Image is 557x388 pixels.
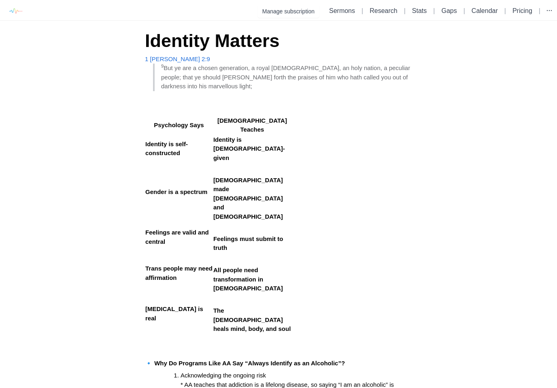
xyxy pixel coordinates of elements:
[401,6,409,16] li: |
[213,266,283,292] strong: All people need transformation in [DEMOGRAPHIC_DATA]
[145,305,205,322] strong: [MEDICAL_DATA] is real
[501,6,509,16] li: |
[441,7,457,14] a: Gaps
[181,372,266,379] span: Acknowledging the ongoing risk
[145,188,207,195] strong: Gender is a spectrum
[430,6,438,16] li: |
[145,141,188,157] strong: Identity is self-constructed
[6,2,24,20] img: logo
[472,7,498,14] a: Calendar
[145,55,210,62] a: 1 [PERSON_NAME] 2:9
[145,265,214,281] strong: Trans people may need affirmation
[213,235,285,252] strong: Feelings must submit to truth
[217,117,289,133] strong: [DEMOGRAPHIC_DATA] Teaches
[154,122,204,128] strong: Psychology Says
[161,64,164,68] span: 9
[512,7,532,14] a: Pricing
[213,307,291,332] strong: The [DEMOGRAPHIC_DATA] heals mind, body, and soul
[213,177,285,220] strong: [DEMOGRAPHIC_DATA] made [DEMOGRAPHIC_DATA] and [DEMOGRAPHIC_DATA]
[145,360,345,367] strong: 🔹 Why Do Programs Like AA Say “Always Identify as an Alcoholic”?
[460,6,468,16] li: |
[536,6,544,16] li: |
[145,229,210,245] strong: Feelings are valid and central
[412,7,427,14] a: Stats
[329,7,355,14] a: Sermons
[257,5,319,18] button: Manage subscription
[517,347,547,378] iframe: Drift Widget Chat Controller
[145,30,280,51] span: Identity Matters
[370,7,397,14] a: Research
[213,136,285,161] strong: Identity is [DEMOGRAPHIC_DATA]-given
[161,64,412,90] span: But ye are a chosen generation, a royal [DEMOGRAPHIC_DATA], an holy nation, a peculiar people; th...
[358,6,366,16] li: |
